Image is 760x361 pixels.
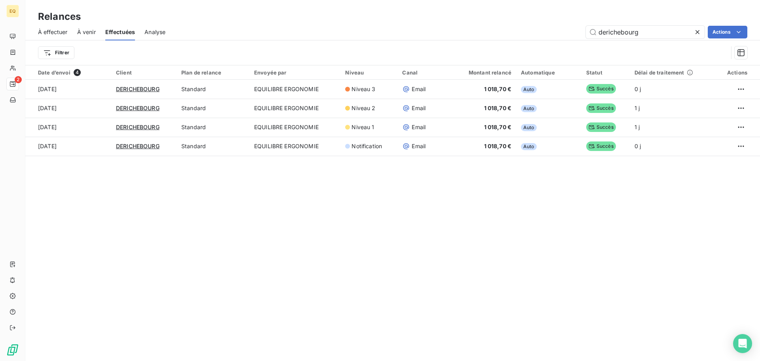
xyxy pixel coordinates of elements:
[484,124,512,130] span: 1 018,70 €
[521,69,577,76] div: Automatique
[521,143,537,150] span: Auto
[630,118,714,137] td: 1 j
[345,69,393,76] div: Niveau
[586,122,616,132] span: Succès
[484,105,512,111] span: 1 018,70 €
[116,86,160,92] span: DERICHEBOURG
[586,26,705,38] input: Rechercher
[116,69,132,76] span: Client
[412,85,426,93] span: Email
[445,69,511,76] div: Montant relancé
[412,142,426,150] span: Email
[254,69,336,76] div: Envoyée par
[177,118,249,137] td: Standard
[144,28,165,36] span: Analyse
[6,344,19,356] img: Logo LeanPay
[177,137,249,156] td: Standard
[105,28,135,36] span: Effectuées
[177,99,249,118] td: Standard
[718,69,747,76] div: Actions
[351,142,382,150] span: Notification
[402,69,435,76] div: Canal
[38,10,81,24] h3: Relances
[116,105,160,111] span: DERICHEBOURG
[116,143,160,149] span: DERICHEBOURG
[630,99,714,118] td: 1 j
[181,69,245,76] div: Plan de relance
[77,28,96,36] span: À venir
[25,137,111,156] td: [DATE]
[351,85,375,93] span: Niveau 3
[484,86,512,92] span: 1 018,70 €
[38,69,106,76] div: Date d’envoi
[412,104,426,112] span: Email
[630,137,714,156] td: 0 j
[25,118,111,137] td: [DATE]
[38,46,74,59] button: Filtrer
[74,69,81,76] span: 4
[586,84,616,94] span: Succès
[586,141,616,151] span: Succès
[38,28,68,36] span: À effectuer
[177,80,249,99] td: Standard
[249,118,340,137] td: EQUILIBRE ERGONOMIE
[249,99,340,118] td: EQUILIBRE ERGONOMIE
[521,105,537,112] span: Auto
[25,80,111,99] td: [DATE]
[249,80,340,99] td: EQUILIBRE ERGONOMIE
[6,5,19,17] div: EQ
[630,80,714,99] td: 0 j
[521,124,537,131] span: Auto
[635,69,684,76] span: Délai de traitement
[25,99,111,118] td: [DATE]
[351,123,374,131] span: Niveau 1
[586,103,616,113] span: Succès
[521,86,537,93] span: Auto
[586,69,625,76] div: Statut
[484,143,512,149] span: 1 018,70 €
[412,123,426,131] span: Email
[249,137,340,156] td: EQUILIBRE ERGONOMIE
[351,104,375,112] span: Niveau 2
[116,124,160,130] span: DERICHEBOURG
[733,334,752,353] div: Open Intercom Messenger
[15,76,22,83] span: 2
[708,26,747,38] button: Actions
